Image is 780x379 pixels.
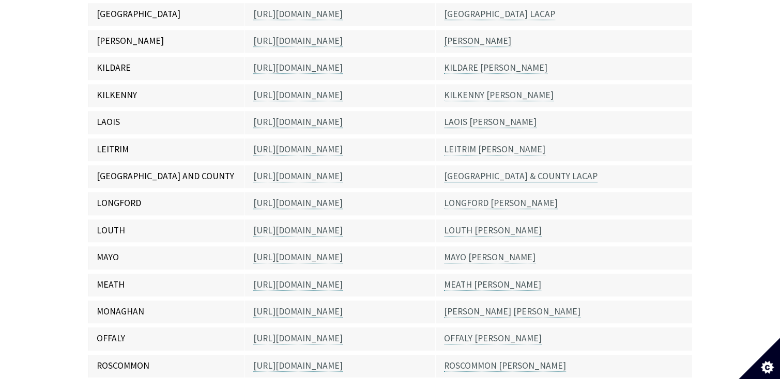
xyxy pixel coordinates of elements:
[88,28,245,55] td: [PERSON_NAME]
[253,360,343,372] a: [URL][DOMAIN_NAME]
[88,163,245,190] td: [GEOGRAPHIC_DATA] AND COUNTY
[88,136,245,163] td: LEITRIM
[253,35,343,47] a: [URL][DOMAIN_NAME]
[444,360,566,372] a: ROSCOMMON [PERSON_NAME]
[253,89,343,101] a: [URL][DOMAIN_NAME]
[253,279,343,291] a: [URL][DOMAIN_NAME]
[444,279,541,291] a: MEATH [PERSON_NAME]
[253,62,343,74] a: [URL][DOMAIN_NAME]
[88,1,245,28] td: [GEOGRAPHIC_DATA]
[88,190,245,217] td: LONGFORD
[253,116,343,128] a: [URL][DOMAIN_NAME]
[88,109,245,136] td: LAOIS
[444,197,558,209] a: LONGFORD [PERSON_NAME]
[88,298,245,325] td: MONAGHAN
[444,8,555,20] a: [GEOGRAPHIC_DATA] LACAP
[253,144,343,155] a: [URL][DOMAIN_NAME]
[444,333,542,344] a: OFFALY [PERSON_NAME]
[253,197,343,209] a: [URL][DOMAIN_NAME]
[444,89,554,101] a: KILKENNY [PERSON_NAME]
[88,55,245,82] td: KILDARE
[253,225,343,236] a: [URL][DOMAIN_NAME]
[88,272,245,298] td: MEATH
[253,8,343,20] a: [URL][DOMAIN_NAME]
[444,170,598,182] a: [GEOGRAPHIC_DATA] & COUNTY LACAP
[88,244,245,271] td: MAYO
[88,325,245,352] td: OFFALY
[444,306,580,318] a: [PERSON_NAME] [PERSON_NAME]
[444,225,542,236] a: LOUTH [PERSON_NAME]
[444,35,511,47] a: [PERSON_NAME]
[88,82,245,109] td: KILKENNY
[444,62,547,74] a: KILDARE [PERSON_NAME]
[253,333,343,344] a: [URL][DOMAIN_NAME]
[444,144,545,155] a: LEITRIM [PERSON_NAME]
[88,217,245,244] td: LOUTH
[739,338,780,379] button: Set cookie preferences
[444,251,536,263] a: MAYO [PERSON_NAME]
[444,116,537,128] a: LAOIS [PERSON_NAME]
[253,170,343,182] a: [URL][DOMAIN_NAME]
[253,251,343,263] a: [URL][DOMAIN_NAME]
[253,306,343,318] a: [URL][DOMAIN_NAME]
